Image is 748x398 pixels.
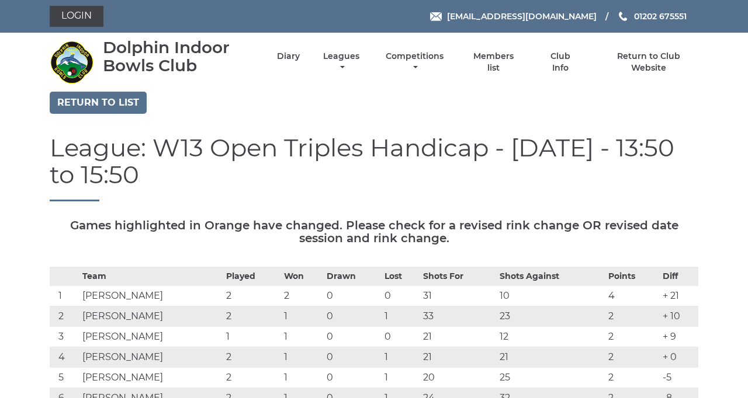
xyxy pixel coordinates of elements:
[281,347,324,368] td: 1
[605,327,660,347] td: 2
[103,39,257,75] div: Dolphin Indoor Bowls Club
[497,347,605,368] td: 21
[324,286,382,306] td: 0
[541,51,579,74] a: Club Info
[223,368,281,388] td: 2
[497,267,605,286] th: Shots Against
[79,267,223,286] th: Team
[281,368,324,388] td: 1
[50,286,79,306] td: 1
[50,92,147,114] a: Return to list
[619,12,627,21] img: Phone us
[382,368,420,388] td: 1
[660,347,698,368] td: + 0
[223,267,281,286] th: Played
[497,327,605,347] td: 12
[324,347,382,368] td: 0
[50,219,698,245] h5: Games highlighted in Orange have changed. Please check for a revised rink change OR revised date ...
[420,286,497,306] td: 31
[382,327,420,347] td: 0
[79,368,223,388] td: [PERSON_NAME]
[50,306,79,327] td: 2
[420,368,497,388] td: 20
[420,267,497,286] th: Shots For
[497,306,605,327] td: 23
[497,368,605,388] td: 25
[447,11,597,22] span: [EMAIL_ADDRESS][DOMAIN_NAME]
[605,347,660,368] td: 2
[605,368,660,388] td: 2
[324,306,382,327] td: 0
[281,327,324,347] td: 1
[605,306,660,327] td: 2
[277,51,300,62] a: Diary
[420,327,497,347] td: 21
[497,286,605,306] td: 10
[223,327,281,347] td: 1
[281,267,324,286] th: Won
[660,368,698,388] td: -5
[223,286,281,306] td: 2
[324,267,382,286] th: Drawn
[281,306,324,327] td: 1
[467,51,521,74] a: Members list
[383,51,446,74] a: Competitions
[600,51,698,74] a: Return to Club Website
[50,40,93,84] img: Dolphin Indoor Bowls Club
[660,327,698,347] td: + 9
[660,286,698,306] td: + 21
[617,10,687,23] a: Phone us 01202 675551
[50,347,79,368] td: 4
[382,306,420,327] td: 1
[79,327,223,347] td: [PERSON_NAME]
[50,368,79,388] td: 5
[382,347,420,368] td: 1
[281,286,324,306] td: 2
[382,267,420,286] th: Lost
[223,306,281,327] td: 2
[605,286,660,306] td: 4
[660,306,698,327] td: + 10
[223,347,281,368] td: 2
[50,134,698,201] h1: League: W13 Open Triples Handicap - [DATE] - 13:50 to 15:50
[324,327,382,347] td: 0
[605,267,660,286] th: Points
[420,306,497,327] td: 33
[382,286,420,306] td: 0
[660,267,698,286] th: Diff
[79,347,223,368] td: [PERSON_NAME]
[79,306,223,327] td: [PERSON_NAME]
[420,347,497,368] td: 21
[324,368,382,388] td: 0
[430,12,442,21] img: Email
[430,10,597,23] a: Email [EMAIL_ADDRESS][DOMAIN_NAME]
[320,51,362,74] a: Leagues
[634,11,687,22] span: 01202 675551
[79,286,223,306] td: [PERSON_NAME]
[50,327,79,347] td: 3
[50,6,103,27] a: Login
